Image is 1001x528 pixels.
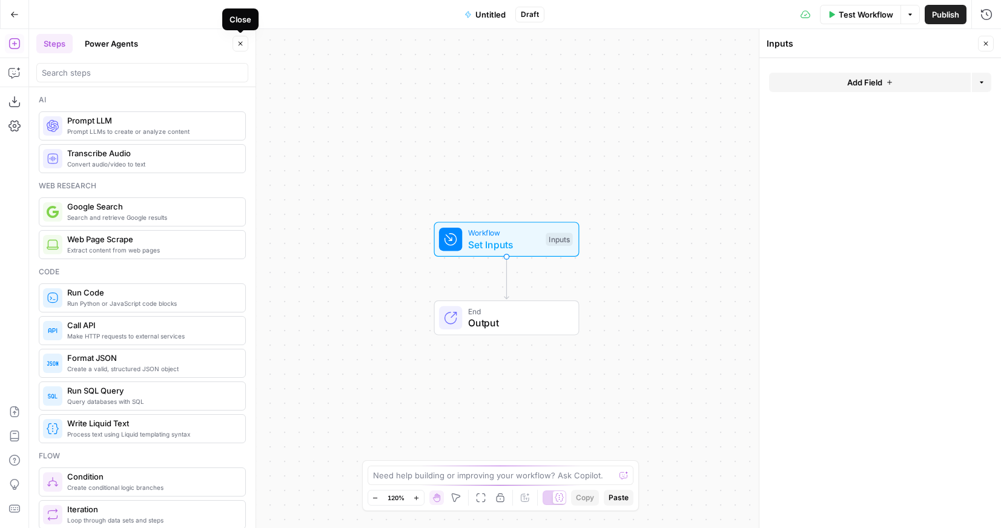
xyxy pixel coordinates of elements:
[468,305,567,317] span: End
[67,483,236,492] span: Create conditional logic branches
[468,227,540,239] span: Workflow
[847,76,882,88] span: Add Field
[769,73,971,92] button: Add Field
[67,213,236,222] span: Search and retrieve Google results
[767,38,974,50] div: Inputs
[546,233,572,246] div: Inputs
[67,286,236,299] span: Run Code
[67,364,236,374] span: Create a valid, structured JSON object
[394,222,619,257] div: WorkflowSet InputsInputs
[571,490,599,506] button: Copy
[39,450,246,461] div: Flow
[67,503,236,515] span: Iteration
[468,237,540,252] span: Set Inputs
[820,5,900,24] button: Test Workflow
[609,492,629,503] span: Paste
[388,493,405,503] span: 120%
[39,94,246,105] div: Ai
[604,490,633,506] button: Paste
[457,5,513,24] button: Untitled
[67,515,236,525] span: Loop through data sets and steps
[932,8,959,21] span: Publish
[67,417,236,429] span: Write Liquid Text
[839,8,893,21] span: Test Workflow
[468,315,567,330] span: Output
[67,200,236,213] span: Google Search
[475,8,506,21] span: Untitled
[67,470,236,483] span: Condition
[67,114,236,127] span: Prompt LLM
[67,331,236,341] span: Make HTTP requests to external services
[42,67,243,79] input: Search steps
[521,9,539,20] span: Draft
[67,352,236,364] span: Format JSON
[67,147,236,159] span: Transcribe Audio
[504,257,509,299] g: Edge from start to end
[925,5,966,24] button: Publish
[39,266,246,277] div: Code
[67,127,236,136] span: Prompt LLMs to create or analyze content
[576,492,594,503] span: Copy
[67,159,236,169] span: Convert audio/video to text
[67,397,236,406] span: Query databases with SQL
[394,300,619,335] div: EndOutput
[36,34,73,53] button: Steps
[67,319,236,331] span: Call API
[67,299,236,308] span: Run Python or JavaScript code blocks
[39,180,246,191] div: Web research
[78,34,145,53] button: Power Agents
[230,13,251,25] div: Close
[67,429,236,439] span: Process text using Liquid templating syntax
[67,384,236,397] span: Run SQL Query
[67,245,236,255] span: Extract content from web pages
[67,233,236,245] span: Web Page Scrape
